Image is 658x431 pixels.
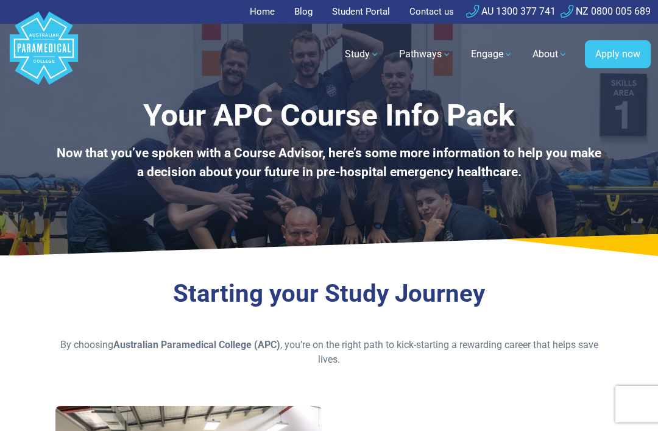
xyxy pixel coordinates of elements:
a: AU 1300 377 741 [466,5,556,17]
strong: Australian Paramedical College (APC) [113,339,280,351]
a: Engage [464,37,520,71]
a: About [525,37,575,71]
a: Pathways [392,37,459,71]
p: By choosing , you’re on the right path to kick-starting a rewarding career that helps save lives. [55,338,603,367]
a: NZ 0800 005 689 [561,5,651,17]
a: Australian Paramedical College [7,24,80,85]
h1: Your APC Course Info Pack [55,98,603,134]
b: Now that you’ve spoken with a Course Advisor, here’s some more information to help you make a dec... [57,146,601,179]
h3: Starting your Study Journey [55,279,603,308]
a: Apply now [585,40,651,68]
a: Study [338,37,387,71]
